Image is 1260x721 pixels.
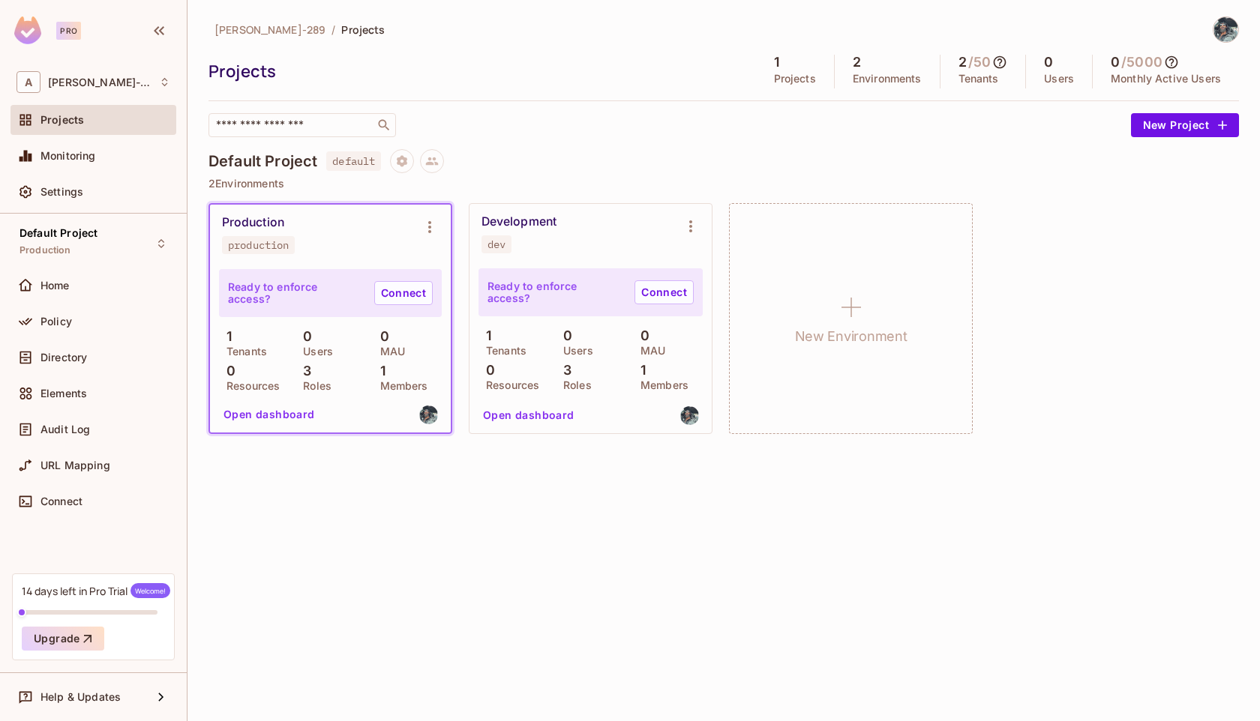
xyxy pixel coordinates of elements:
[774,73,816,85] p: Projects
[487,280,622,304] p: Ready to enforce access?
[56,22,81,40] div: Pro
[16,71,40,93] span: A
[40,387,87,399] span: Elements
[374,281,433,305] a: Connect
[341,22,385,37] span: Projects
[373,329,389,344] p: 0
[40,316,72,328] span: Policy
[968,55,991,70] h5: / 50
[556,345,593,357] p: Users
[556,328,572,343] p: 0
[208,60,748,82] div: Projects
[481,214,556,229] div: Development
[795,325,907,348] h1: New Environment
[22,627,104,651] button: Upgrade
[130,583,170,598] span: Welcome!
[14,16,41,44] img: SReyMgAAAABJRU5ErkJggg==
[556,379,592,391] p: Roles
[40,423,90,435] span: Audit Log
[1111,55,1120,70] h5: 0
[415,212,445,242] button: Environment settings
[228,239,289,251] div: production
[373,380,428,392] p: Members
[40,691,121,703] span: Help & Updates
[19,244,71,256] span: Production
[487,238,505,250] div: dev
[477,403,580,427] button: Open dashboard
[774,55,779,70] h5: 1
[373,363,385,378] p: 1
[326,151,381,171] span: default
[219,363,235,378] p: 0
[419,405,438,424] img: amiirserag@gmail.com
[373,346,405,358] p: MAU
[22,583,170,598] div: 14 days left in Pro Trial
[48,76,151,88] span: Workspace: Amir-289
[40,186,83,198] span: Settings
[295,346,333,358] p: Users
[219,380,280,392] p: Resources
[556,363,571,378] p: 3
[676,211,706,241] button: Environment settings
[40,495,82,507] span: Connect
[40,150,96,162] span: Monitoring
[331,22,335,37] li: /
[958,55,967,70] h5: 2
[19,227,97,239] span: Default Project
[228,281,362,305] p: Ready to enforce access?
[634,280,694,304] a: Connect
[40,352,87,363] span: Directory
[633,328,649,343] p: 0
[1131,113,1239,137] button: New Project
[958,73,999,85] p: Tenants
[478,345,526,357] p: Tenants
[219,329,232,344] p: 1
[219,346,267,358] p: Tenants
[40,280,70,292] span: Home
[208,178,1239,190] p: 2 Environments
[217,402,321,426] button: Open dashboard
[633,363,646,378] p: 1
[208,152,317,170] h4: Default Project
[40,459,110,471] span: URL Mapping
[295,363,311,378] p: 3
[40,114,84,126] span: Projects
[1044,55,1053,70] h5: 0
[633,345,665,357] p: MAU
[478,363,495,378] p: 0
[478,328,491,343] p: 1
[680,406,699,425] img: amiirserag@gmail.com
[214,22,325,37] span: [PERSON_NAME]-289
[853,73,922,85] p: Environments
[295,380,331,392] p: Roles
[1213,17,1238,42] img: Amir Serag
[633,379,688,391] p: Members
[1121,55,1162,70] h5: / 5000
[390,157,414,171] span: Project settings
[478,379,539,391] p: Resources
[222,215,284,230] div: Production
[295,329,312,344] p: 0
[1044,73,1074,85] p: Users
[853,55,861,70] h5: 2
[1111,73,1221,85] p: Monthly Active Users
